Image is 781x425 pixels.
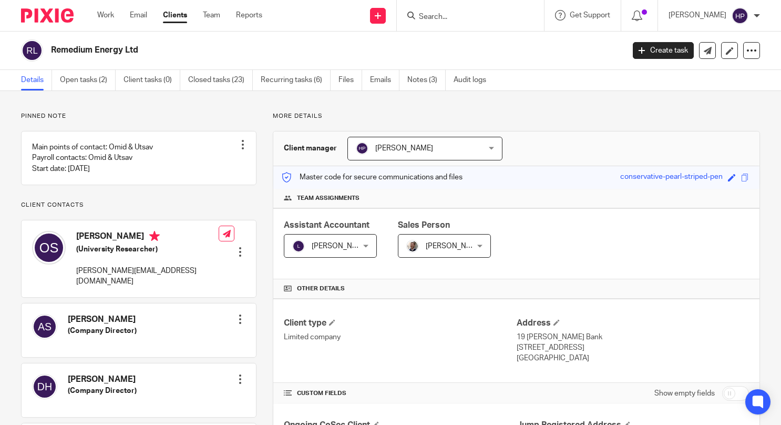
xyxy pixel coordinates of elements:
img: svg%3E [32,314,57,339]
img: svg%3E [292,240,305,252]
img: svg%3E [32,231,66,265]
p: 19 [PERSON_NAME] Bank [517,332,749,342]
h5: (University Researcher) [76,244,219,255]
i: Primary [149,231,160,241]
h4: Client type [284,318,516,329]
span: Team assignments [297,194,359,203]
a: Emails [370,70,399,90]
img: svg%3E [32,374,57,399]
span: Sales Person [398,221,450,229]
a: Closed tasks (23) [188,70,253,90]
h4: [PERSON_NAME] [68,374,137,385]
a: Client tasks (0) [124,70,180,90]
span: Assistant Accountant [284,221,369,229]
img: Pixie [21,8,74,23]
span: [PERSON_NAME] [426,242,484,250]
p: [GEOGRAPHIC_DATA] [517,353,749,363]
a: Create task [633,42,694,59]
h4: Address [517,318,749,329]
img: svg%3E [356,142,368,155]
h4: [PERSON_NAME] [76,231,219,244]
span: [PERSON_NAME] V [312,242,376,250]
h4: CUSTOM FIELDS [284,389,516,398]
p: [STREET_ADDRESS] [517,342,749,353]
p: Pinned note [21,112,256,120]
input: Search [418,13,512,22]
a: Recurring tasks (6) [261,70,331,90]
a: Files [338,70,362,90]
p: [PERSON_NAME] [669,10,726,21]
a: Details [21,70,52,90]
a: Team [203,10,220,21]
h3: Client manager [284,143,337,154]
p: Master code for secure communications and files [281,172,463,183]
img: svg%3E [732,7,748,24]
a: Open tasks (2) [60,70,116,90]
a: Reports [236,10,262,21]
span: [PERSON_NAME] [375,145,433,152]
a: Email [130,10,147,21]
h4: [PERSON_NAME] [68,314,137,325]
a: Work [97,10,114,21]
p: [PERSON_NAME][EMAIL_ADDRESS][DOMAIN_NAME] [76,266,219,287]
a: Clients [163,10,187,21]
p: Client contacts [21,201,256,209]
span: Other details [297,285,345,293]
img: Matt%20Circle.png [406,240,419,252]
label: Show empty fields [654,388,715,399]
p: More details [273,112,760,120]
h2: Remedium Energy Ltd [51,45,504,56]
div: conservative-pearl-striped-pen [620,171,723,184]
span: Get Support [570,12,610,19]
a: Audit logs [454,70,494,90]
h5: (Company Director) [68,386,137,396]
a: Notes (3) [407,70,446,90]
img: svg%3E [21,39,43,62]
h5: (Company Director) [68,326,137,336]
p: Limited company [284,332,516,342]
